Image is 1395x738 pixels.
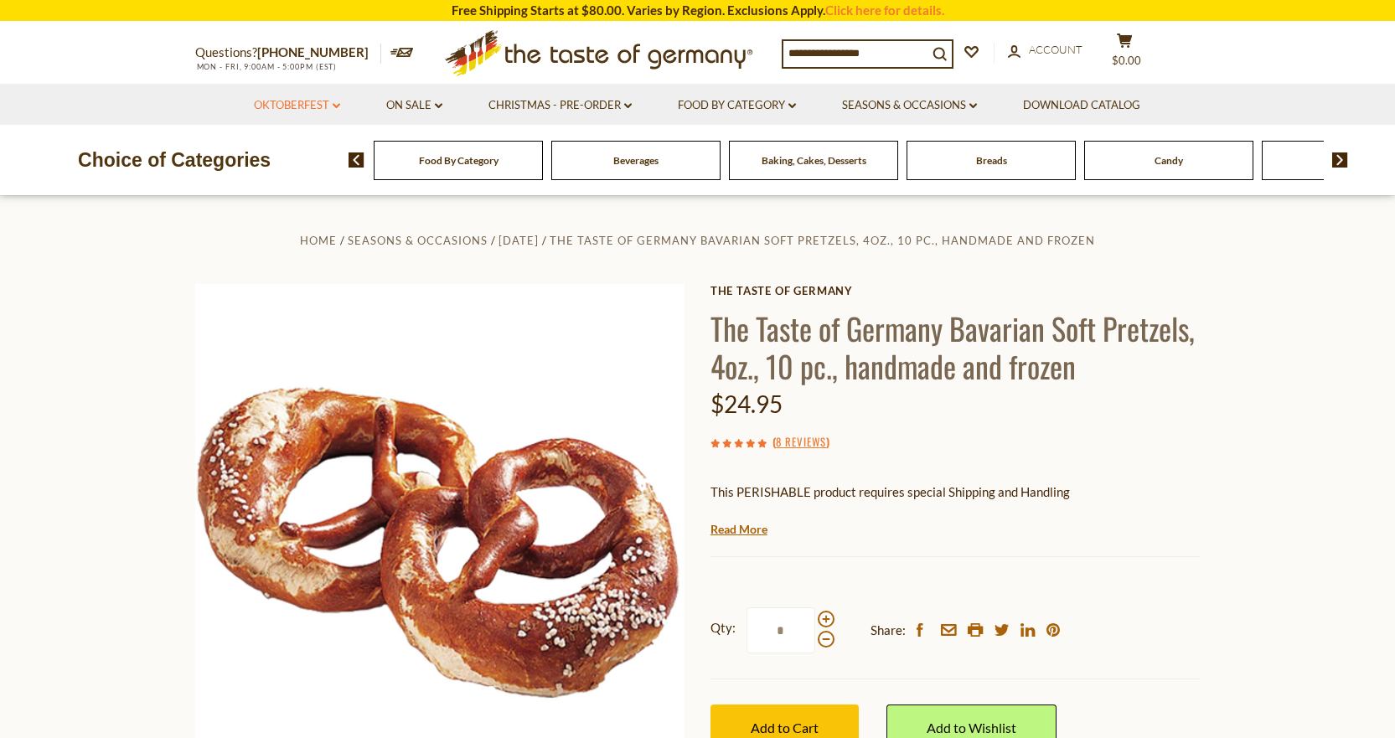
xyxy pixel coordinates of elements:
a: On Sale [386,96,442,115]
a: Click here for details. [825,3,944,18]
a: Seasons & Occasions [842,96,977,115]
span: Share: [871,620,906,641]
a: Christmas - PRE-ORDER [488,96,632,115]
button: $0.00 [1100,33,1150,75]
img: next arrow [1332,152,1348,168]
a: Download Catalog [1023,96,1140,115]
a: The Taste of Germany [710,284,1201,297]
span: $24.95 [710,390,783,418]
a: [PHONE_NUMBER] [257,44,369,59]
a: [DATE] [499,234,539,247]
a: 8 Reviews [776,433,826,452]
a: Beverages [613,154,659,167]
h1: The Taste of Germany Bavarian Soft Pretzels, 4oz., 10 pc., handmade and frozen [710,309,1201,384]
a: Read More [710,521,767,538]
a: Food By Category [678,96,796,115]
a: Home [300,234,337,247]
img: previous arrow [349,152,364,168]
span: MON - FRI, 9:00AM - 5:00PM (EST) [195,62,338,71]
span: Account [1029,43,1082,56]
a: Baking, Cakes, Desserts [762,154,866,167]
span: Add to Cart [751,720,819,735]
li: We will ship this product in heat-protective packaging and ice. [726,515,1201,536]
a: Account [1008,41,1082,59]
input: Qty: [747,607,815,653]
a: Seasons & Occasions [348,234,488,247]
a: The Taste of Germany Bavarian Soft Pretzels, 4oz., 10 pc., handmade and frozen [550,234,1095,247]
a: Breads [976,154,1007,167]
p: Questions? [195,42,381,64]
strong: Qty: [710,617,736,638]
span: ( ) [772,433,829,450]
p: This PERISHABLE product requires special Shipping and Handling [710,482,1201,503]
span: $0.00 [1112,54,1141,67]
a: Food By Category [419,154,499,167]
a: Candy [1155,154,1183,167]
a: Oktoberfest [254,96,340,115]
